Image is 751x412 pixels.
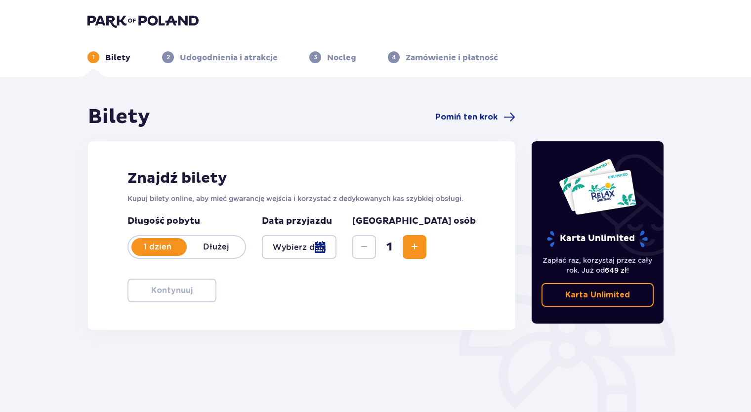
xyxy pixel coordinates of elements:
[435,112,498,123] span: Pomiń ten krok
[127,194,476,204] p: Kupuj bilety online, aby mieć gwarancję wejścia i korzystać z dedykowanych kas szybkiej obsługi.
[352,215,476,227] p: [GEOGRAPHIC_DATA] osób
[392,53,396,62] p: 4
[127,279,216,302] button: Kontynuuj
[546,230,649,247] p: Karta Unlimited
[327,52,356,63] p: Nocleg
[314,53,317,62] p: 3
[87,14,199,28] img: Park of Poland logo
[105,52,130,63] p: Bilety
[151,285,193,296] p: Kontynuuj
[605,266,627,274] span: 649 zł
[406,52,498,63] p: Zamówienie i płatność
[542,255,654,275] p: Zapłać raz, korzystaj przez cały rok. Już od !
[88,105,150,129] h1: Bilety
[565,289,630,300] p: Karta Unlimited
[403,235,426,259] button: Increase
[435,111,515,123] a: Pomiń ten krok
[128,242,187,252] p: 1 dzień
[542,283,654,307] a: Karta Unlimited
[127,215,246,227] p: Długość pobytu
[378,240,401,254] span: 1
[167,53,170,62] p: 2
[127,169,476,188] h2: Znajdź bilety
[180,52,278,63] p: Udogodnienia i atrakcje
[187,242,245,252] p: Dłużej
[352,235,376,259] button: Decrease
[92,53,95,62] p: 1
[262,215,332,227] p: Data przyjazdu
